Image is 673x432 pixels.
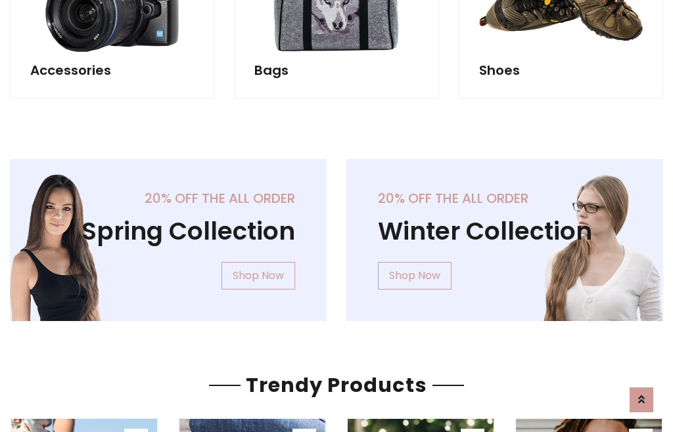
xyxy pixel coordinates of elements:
h5: 20% off the all order [378,190,632,206]
h5: Accessories [30,62,194,78]
h1: Winter Collection [378,217,632,246]
h5: Bags [254,62,418,78]
a: Shop Now [378,262,452,290]
a: Shop Now [221,262,295,290]
h5: Shoes [479,62,643,78]
h1: Spring Collection [41,217,295,246]
h5: 20% off the all order [41,190,295,206]
span: Trendy Products [241,371,432,399]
